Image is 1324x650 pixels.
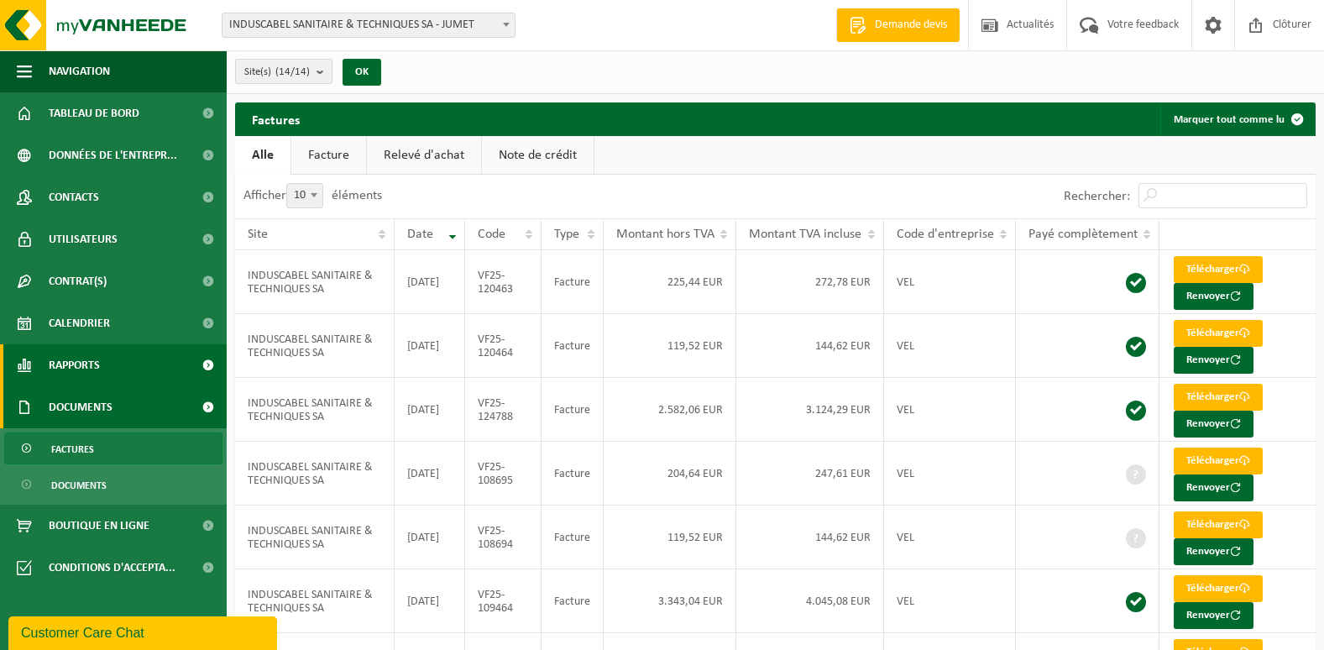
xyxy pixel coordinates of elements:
[604,314,737,378] td: 119,52 EUR
[884,569,1016,633] td: VEL
[465,442,542,506] td: VF25-108695
[736,250,884,314] td: 272,78 EUR
[49,50,110,92] span: Navigation
[49,302,110,344] span: Calendrier
[465,506,542,569] td: VF25-108694
[407,228,433,241] span: Date
[49,176,99,218] span: Contacts
[884,442,1016,506] td: VEL
[736,442,884,506] td: 247,61 EUR
[604,250,737,314] td: 225,44 EUR
[51,433,94,465] span: Factures
[897,228,994,241] span: Code d'entreprise
[1174,256,1263,283] a: Télécharger
[49,260,107,302] span: Contrat(s)
[49,92,139,134] span: Tableau de bord
[395,378,465,442] td: [DATE]
[1174,283,1253,310] button: Renvoyer
[884,506,1016,569] td: VEL
[604,378,737,442] td: 2.582,06 EUR
[871,17,951,34] span: Demande devis
[49,218,118,260] span: Utilisateurs
[836,8,960,42] a: Demande devis
[395,569,465,633] td: [DATE]
[736,569,884,633] td: 4.045,08 EUR
[1174,384,1263,411] a: Télécharger
[478,228,505,241] span: Code
[49,344,100,386] span: Rapports
[1160,102,1314,136] button: Marquer tout comme lu
[4,469,222,501] a: Documents
[235,314,395,378] td: INDUSCABEL SANITAIRE & TECHNIQUES SA
[235,569,395,633] td: INDUSCABEL SANITAIRE & TECHNIQUES SA
[1174,511,1263,538] a: Télécharger
[542,314,604,378] td: Facture
[275,66,310,77] count: (14/14)
[367,136,481,175] a: Relevé d'achat
[604,569,737,633] td: 3.343,04 EUR
[542,442,604,506] td: Facture
[1174,538,1253,565] button: Renvoyer
[235,506,395,569] td: INDUSCABEL SANITAIRE & TECHNIQUES SA
[1174,320,1263,347] a: Télécharger
[604,442,737,506] td: 204,64 EUR
[395,506,465,569] td: [DATE]
[884,314,1016,378] td: VEL
[343,59,381,86] button: OK
[465,569,542,633] td: VF25-109464
[243,189,382,202] label: Afficher éléments
[542,378,604,442] td: Facture
[465,378,542,442] td: VF25-124788
[235,442,395,506] td: INDUSCABEL SANITAIRE & TECHNIQUES SA
[542,506,604,569] td: Facture
[1174,347,1253,374] button: Renvoyer
[291,136,366,175] a: Facture
[542,569,604,633] td: Facture
[235,59,332,84] button: Site(s)(14/14)
[884,378,1016,442] td: VEL
[465,250,542,314] td: VF25-120463
[49,386,113,428] span: Documents
[1174,411,1253,438] button: Renvoyer
[49,505,149,547] span: Boutique en ligne
[222,13,515,37] span: INDUSCABEL SANITAIRE & TECHNIQUES SA - JUMET
[749,228,861,241] span: Montant TVA incluse
[222,13,515,38] span: INDUSCABEL SANITAIRE & TECHNIQUES SA - JUMET
[554,228,579,241] span: Type
[395,442,465,506] td: [DATE]
[4,432,222,464] a: Factures
[465,314,542,378] td: VF25-120464
[235,378,395,442] td: INDUSCABEL SANITAIRE & TECHNIQUES SA
[8,613,280,650] iframe: chat widget
[1064,190,1130,203] label: Rechercher:
[395,314,465,378] td: [DATE]
[884,250,1016,314] td: VEL
[235,250,395,314] td: INDUSCABEL SANITAIRE & TECHNIQUES SA
[616,228,714,241] span: Montant hors TVA
[49,547,175,589] span: Conditions d'accepta...
[248,228,268,241] span: Site
[49,134,177,176] span: Données de l'entrepr...
[1174,474,1253,501] button: Renvoyer
[604,506,737,569] td: 119,52 EUR
[395,250,465,314] td: [DATE]
[235,102,317,135] h2: Factures
[482,136,594,175] a: Note de crédit
[286,183,323,208] span: 10
[542,250,604,314] td: Facture
[1174,448,1263,474] a: Télécharger
[1174,602,1253,629] button: Renvoyer
[1174,575,1263,602] a: Télécharger
[736,506,884,569] td: 144,62 EUR
[287,184,322,207] span: 10
[244,60,310,85] span: Site(s)
[235,136,290,175] a: Alle
[736,378,884,442] td: 3.124,29 EUR
[736,314,884,378] td: 144,62 EUR
[51,469,107,501] span: Documents
[1028,228,1138,241] span: Payé complètement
